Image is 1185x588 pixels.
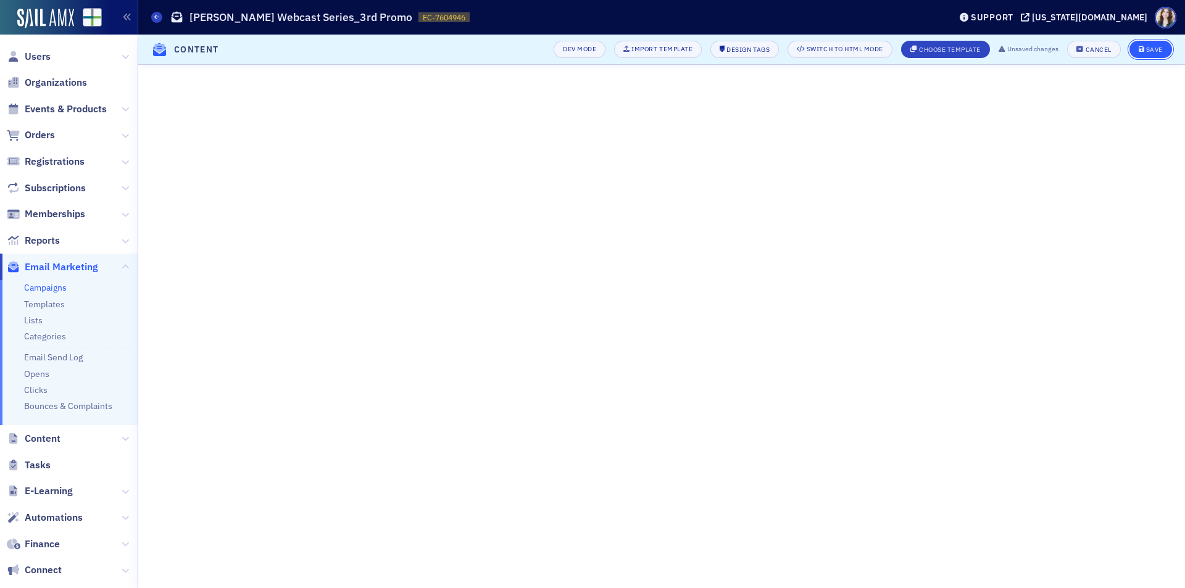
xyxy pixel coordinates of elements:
span: Unsaved changes [1007,44,1058,54]
span: Tasks [25,458,51,472]
span: Users [25,50,51,64]
div: Save [1146,46,1163,53]
button: Import Template [614,41,702,58]
span: Finance [25,537,60,551]
div: Choose Template [919,46,981,53]
a: Registrations [7,155,85,168]
span: Events & Products [25,102,107,116]
a: Bounces & Complaints [24,400,112,412]
span: Connect [25,563,62,577]
a: Tasks [7,458,51,472]
div: Import Template [631,46,692,52]
span: E-Learning [25,484,73,498]
span: Email Marketing [25,260,98,274]
h1: [PERSON_NAME] Webcast Series_3rd Promo [189,10,412,25]
a: Clicks [24,384,48,395]
a: Users [7,50,51,64]
a: Subscriptions [7,181,86,195]
img: SailAMX [83,8,102,27]
button: Cancel [1067,41,1120,58]
a: Email Marketing [7,260,98,274]
span: Memberships [25,207,85,221]
div: Switch to HTML Mode [807,46,883,52]
a: Orders [7,128,55,142]
button: Switch to HTML Mode [788,41,892,58]
button: Dev Mode [554,41,605,58]
button: Choose Template [901,41,990,58]
a: Finance [7,537,60,551]
a: Campaigns [24,282,67,293]
div: [US_STATE][DOMAIN_NAME] [1032,12,1147,23]
a: Automations [7,511,83,524]
a: Lists [24,315,43,326]
span: Automations [25,511,83,524]
a: Memberships [7,207,85,221]
a: Reports [7,234,60,247]
a: View Homepage [74,8,102,29]
button: Design Tags [710,41,779,58]
button: [US_STATE][DOMAIN_NAME] [1021,13,1152,22]
a: E-Learning [7,484,73,498]
a: Organizations [7,76,87,89]
span: Registrations [25,155,85,168]
a: Email Send Log [24,352,83,363]
a: Templates [24,299,65,310]
a: Events & Products [7,102,107,116]
div: Support [971,12,1013,23]
span: Subscriptions [25,181,86,195]
span: Organizations [25,76,87,89]
span: Reports [25,234,60,247]
span: Content [25,432,60,445]
span: Profile [1155,7,1176,28]
a: Content [7,432,60,445]
button: Save [1129,41,1172,58]
img: SailAMX [17,9,74,28]
a: Categories [24,331,66,342]
span: Orders [25,128,55,142]
span: EC-7604946 [423,12,465,23]
div: Cancel [1086,46,1112,53]
a: Connect [7,563,62,577]
h4: Content [174,43,219,56]
a: Opens [24,368,49,379]
div: Design Tags [726,46,770,53]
